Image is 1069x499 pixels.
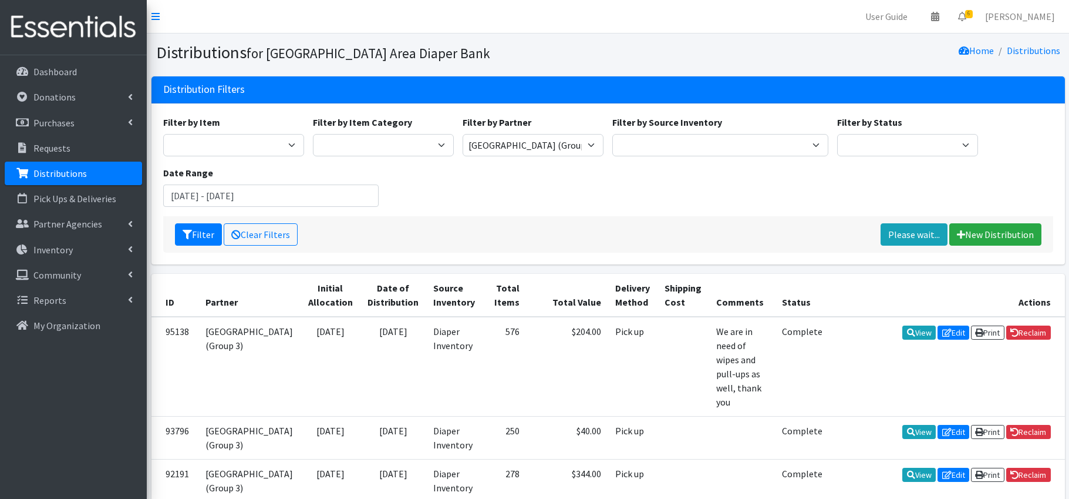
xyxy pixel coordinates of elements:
label: Filter by Item Category [313,115,412,129]
a: Edit [938,326,969,340]
td: Pick up [608,416,657,459]
a: Donations [5,85,142,109]
a: Home [959,45,994,56]
a: Please wait... [881,223,947,246]
small: for [GEOGRAPHIC_DATA] Area Diaper Bank [247,45,490,62]
p: Community [33,269,81,281]
label: Filter by Source Inventory [612,115,722,129]
p: Pick Ups & Deliveries [33,193,116,205]
td: [GEOGRAPHIC_DATA] (Group 3) [198,317,301,417]
a: Print [971,468,1004,482]
a: View [902,425,936,439]
th: Initial Allocation [301,274,360,317]
a: Pick Ups & Deliveries [5,187,142,210]
td: 250 [483,416,527,459]
a: Clear Filters [224,223,298,246]
a: Reclaim [1006,425,1051,439]
a: Purchases [5,111,142,135]
th: Status [775,274,829,317]
td: Diaper Inventory [426,416,483,459]
a: Edit [938,468,969,482]
p: Partner Agencies [33,218,102,230]
th: Total Items [483,274,527,317]
a: [PERSON_NAME] [976,5,1064,28]
h3: Distribution Filters [163,83,245,96]
td: 93796 [151,416,198,459]
a: Print [971,326,1004,340]
p: Distributions [33,168,87,179]
th: Delivery Method [608,274,657,317]
a: My Organization [5,314,142,337]
td: Pick up [608,317,657,417]
p: Purchases [33,117,75,129]
span: 6 [965,10,973,18]
label: Filter by Partner [463,115,531,129]
button: Filter [175,223,222,246]
h1: Distributions [156,42,604,63]
a: View [902,326,936,340]
td: 95138 [151,317,198,417]
td: 576 [483,317,527,417]
p: Dashboard [33,66,77,78]
p: Reports [33,294,66,306]
td: [DATE] [360,416,426,459]
th: Date of Distribution [360,274,426,317]
th: Actions [830,274,1065,317]
td: We are in need of wipes and pull-ups as well, thank you [709,317,775,417]
a: User Guide [856,5,917,28]
td: [GEOGRAPHIC_DATA] (Group 3) [198,416,301,459]
th: Source Inventory [426,274,483,317]
a: Inventory [5,238,142,262]
th: Comments [709,274,775,317]
a: 6 [949,5,976,28]
label: Filter by Item [163,115,220,129]
td: Diaper Inventory [426,317,483,417]
td: [DATE] [360,317,426,417]
a: Print [971,425,1004,439]
td: [DATE] [301,416,360,459]
a: Reclaim [1006,326,1051,340]
a: Reports [5,289,142,312]
p: Inventory [33,244,73,256]
th: Total Value [527,274,608,317]
a: Dashboard [5,60,142,83]
a: Reclaim [1006,468,1051,482]
img: HumanEssentials [5,8,142,47]
th: ID [151,274,198,317]
td: Complete [775,317,829,417]
td: $40.00 [527,416,608,459]
a: New Distribution [949,223,1041,246]
td: $204.00 [527,317,608,417]
a: Requests [5,136,142,160]
p: My Organization [33,320,100,331]
th: Partner [198,274,301,317]
a: Edit [938,425,969,439]
a: Distributions [5,162,142,185]
a: View [902,468,936,482]
a: Partner Agencies [5,212,142,236]
a: Distributions [1007,45,1060,56]
th: Shipping Cost [657,274,709,317]
td: Complete [775,416,829,459]
label: Date Range [163,166,213,180]
input: January 1, 2011 - December 31, 2011 [163,185,379,207]
label: Filter by Status [837,115,902,129]
a: Community [5,263,142,287]
p: Donations [33,91,76,103]
p: Requests [33,142,70,154]
td: [DATE] [301,317,360,417]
